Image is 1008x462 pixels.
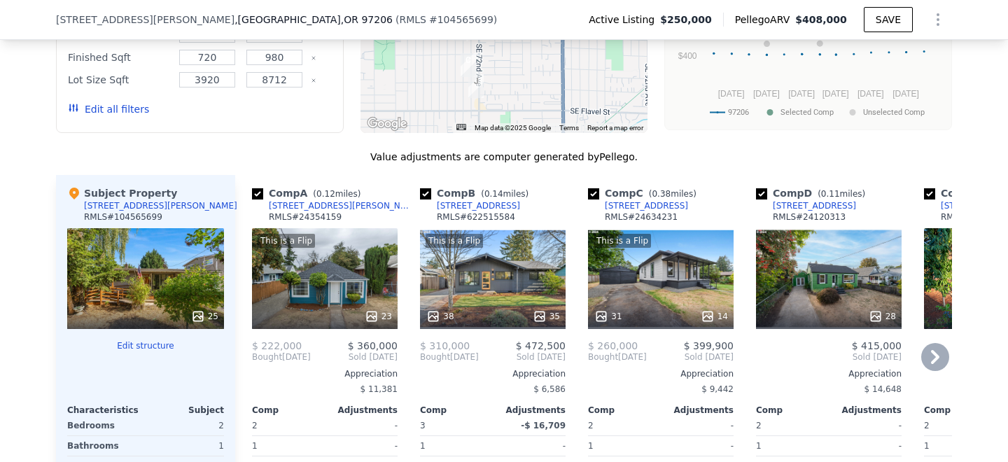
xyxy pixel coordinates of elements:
div: Comp [252,405,325,416]
text: [DATE] [892,89,919,99]
span: Bought [420,351,450,363]
span: ( miles) [475,189,534,199]
span: Bought [252,351,282,363]
div: Finished Sqft [68,48,171,67]
div: Appreciation [756,368,902,379]
span: Sold [DATE] [756,351,902,363]
span: $250,000 [660,13,712,27]
div: Adjustments [493,405,566,416]
div: This is a Flip [594,234,651,248]
div: 1 [148,436,224,456]
text: [DATE] [753,89,780,99]
a: [STREET_ADDRESS][PERSON_NAME] [252,200,414,211]
div: 1 [756,436,826,456]
div: Characteristics [67,405,146,416]
div: This is a Flip [426,234,483,248]
div: Adjustments [325,405,398,416]
div: Comp [420,405,493,416]
span: 2 [588,421,594,430]
div: Appreciation [588,368,734,379]
div: 1 [588,436,658,456]
span: RMLS [399,14,426,25]
div: - [328,436,398,456]
a: Open this area in Google Maps (opens a new window) [364,115,410,133]
div: 1 [924,436,994,456]
span: , [GEOGRAPHIC_DATA] [234,13,393,27]
text: 97206 [728,108,749,117]
div: Value adjustments are computer generated by Pellego . [56,150,952,164]
div: Comp C [588,186,702,200]
text: Selected Comp [780,108,834,117]
span: 0.11 [821,189,840,199]
text: [DATE] [857,89,884,99]
span: Map data ©2025 Google [475,124,551,132]
div: 1 [252,436,322,456]
span: Bought [588,351,618,363]
span: $ 222,000 [252,340,302,351]
div: 1 [420,436,490,456]
button: Show Options [924,6,952,34]
a: [STREET_ADDRESS] [588,200,688,211]
div: RMLS # 24354159 [269,211,342,223]
button: Edit all filters [68,102,149,116]
span: 2 [252,421,258,430]
div: 23 [365,309,392,323]
div: 28 [869,309,896,323]
button: SAVE [864,7,913,32]
span: 2 [756,421,762,430]
span: 2 [924,421,930,430]
div: [STREET_ADDRESS][PERSON_NAME] [269,200,414,211]
span: ( miles) [307,189,366,199]
div: [STREET_ADDRESS] [437,200,520,211]
div: Subject Property [67,186,177,200]
span: $ 310,000 [420,340,470,351]
div: 35 [533,309,560,323]
div: Comp [756,405,829,416]
div: Comp B [420,186,534,200]
span: -$ 16,709 [521,421,566,430]
a: [STREET_ADDRESS] [420,200,520,211]
div: [STREET_ADDRESS] [605,200,688,211]
div: RMLS # 24120313 [773,211,846,223]
div: - [664,436,734,456]
div: Bedrooms [67,416,143,435]
div: Adjustments [829,405,902,416]
div: [STREET_ADDRESS][PERSON_NAME] [84,200,237,211]
span: Sold [DATE] [647,351,734,363]
span: ( miles) [812,189,871,199]
button: Clear [311,78,316,83]
span: $ 415,000 [852,340,902,351]
div: 31 [594,309,622,323]
span: $ 399,900 [684,340,734,351]
span: $ 360,000 [348,340,398,351]
div: Appreciation [252,368,398,379]
div: Appreciation [420,368,566,379]
div: Comp [924,405,997,416]
span: Sold [DATE] [311,351,398,363]
div: [DATE] [420,351,479,363]
div: - [664,416,734,435]
a: Report a map error [587,124,643,132]
a: Terms [559,124,579,132]
div: Bathrooms [67,436,143,456]
text: [DATE] [788,89,815,99]
div: RMLS # 104565699 [84,211,162,223]
span: 3 [420,421,426,430]
span: ( miles) [643,189,702,199]
div: Adjustments [661,405,734,416]
span: , OR 97206 [341,14,393,25]
div: This is a Flip [258,234,315,248]
div: RMLS # 24634231 [605,211,678,223]
span: $ 260,000 [588,340,638,351]
text: $400 [678,51,697,61]
img: Google [364,115,410,133]
span: Active Listing [589,13,660,27]
div: Comp A [252,186,366,200]
span: $ 14,648 [864,384,902,394]
text: [DATE] [822,89,849,99]
div: [DATE] [588,351,647,363]
span: $408,000 [795,14,847,25]
span: [STREET_ADDRESS][PERSON_NAME] [56,13,234,27]
span: 0.38 [652,189,671,199]
div: [DATE] [252,351,311,363]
